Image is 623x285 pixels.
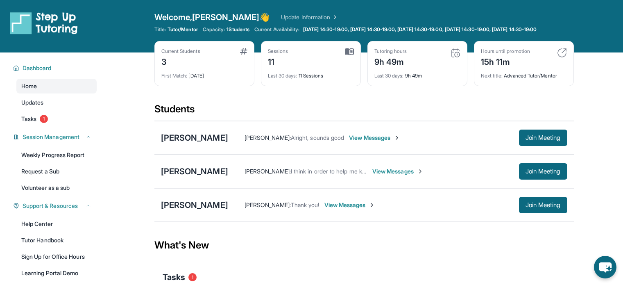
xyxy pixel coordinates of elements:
span: Updates [21,98,44,107]
span: [PERSON_NAME] : [245,134,291,141]
span: Last 30 days : [374,73,404,79]
span: Current Availability: [254,26,299,33]
span: Join Meeting [526,169,561,174]
span: First Match : [161,73,188,79]
a: Weekly Progress Report [16,148,97,162]
span: 1 Students [227,26,249,33]
span: [PERSON_NAME] : [245,201,291,208]
div: 3 [161,55,200,68]
img: Chevron Right [330,13,338,21]
span: View Messages [324,201,376,209]
button: Support & Resources [19,202,92,210]
a: Tutor Handbook [16,233,97,248]
span: [PERSON_NAME] : [245,168,291,175]
span: Join Meeting [526,203,561,207]
a: Volunteer as a sub [16,180,97,195]
span: Join Meeting [526,135,561,140]
button: Join Meeting [519,197,567,213]
button: Session Management [19,133,92,141]
img: Chevron-Right [369,202,375,208]
div: 9h 49m [374,68,460,79]
div: [DATE] [161,68,247,79]
img: card [345,48,354,55]
span: Title: [154,26,166,33]
span: Support & Resources [23,202,78,210]
span: View Messages [349,134,400,142]
span: [DATE] 14:30-19:00, [DATE] 14:30-19:00, [DATE] 14:30-19:00, [DATE] 14:30-19:00, [DATE] 14:30-19:00 [303,26,537,33]
div: [PERSON_NAME] [161,199,228,211]
span: View Messages [372,167,424,176]
span: Thank you! [291,201,319,208]
span: Tasks [21,115,36,123]
a: Help Center [16,217,97,231]
div: What's New [154,227,574,263]
div: Advanced Tutor/Mentor [481,68,567,79]
span: 1 [40,115,48,123]
div: Hours until promotion [481,48,530,55]
button: chat-button [594,256,616,278]
span: Tutor/Mentor [168,26,198,33]
div: 9h 49m [374,55,407,68]
span: Capacity: [203,26,225,33]
a: Updates [16,95,97,110]
img: Chevron-Right [394,135,400,141]
span: 1 [188,273,197,281]
img: Chevron-Right [417,168,424,175]
img: logo [10,11,78,34]
img: card [240,48,247,55]
a: Home [16,79,97,93]
img: card [557,48,567,58]
div: 11 [268,55,288,68]
span: Alright, sounds good [291,134,344,141]
a: Update Information [281,13,338,21]
span: Last 30 days : [268,73,297,79]
a: Tasks1 [16,112,97,126]
span: Home [21,82,37,90]
span: Dashboard [23,64,52,72]
a: Sign Up for Office Hours [16,249,97,264]
div: Tutoring hours [374,48,407,55]
a: [DATE] 14:30-19:00, [DATE] 14:30-19:00, [DATE] 14:30-19:00, [DATE] 14:30-19:00, [DATE] 14:30-19:00 [301,26,539,33]
a: Request a Sub [16,164,97,179]
button: Dashboard [19,64,92,72]
span: Tasks [163,271,185,283]
div: 11 Sessions [268,68,354,79]
div: Sessions [268,48,288,55]
span: Session Management [23,133,79,141]
button: Join Meeting [519,163,567,180]
button: Join Meeting [519,130,567,146]
img: card [451,48,460,58]
a: Learning Portal Demo [16,266,97,280]
div: 15h 11m [481,55,530,68]
span: Next title : [481,73,503,79]
div: Current Students [161,48,200,55]
div: [PERSON_NAME] [161,166,228,177]
span: Welcome, [PERSON_NAME] 👋 [154,11,270,23]
div: [PERSON_NAME] [161,132,228,144]
div: Students [154,103,574,121]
